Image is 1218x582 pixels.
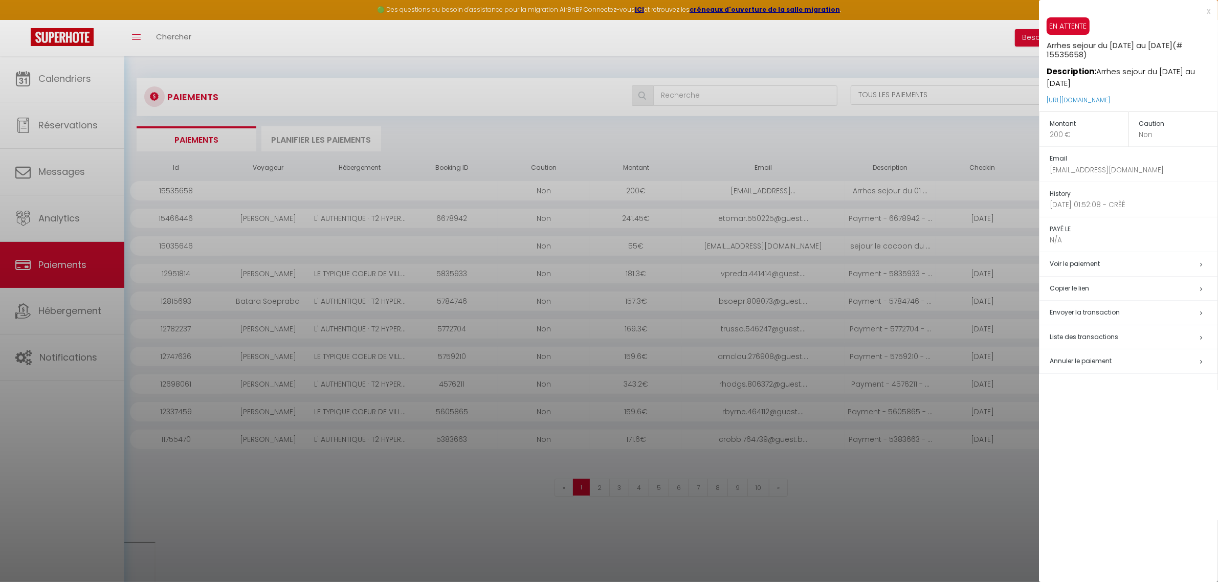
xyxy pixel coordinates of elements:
h5: Montant [1050,118,1128,130]
p: 200 € [1050,129,1128,140]
p: [DATE] 01:52:08 - CRÊÊ [1050,199,1217,210]
span: (# 15535658) [1047,40,1183,60]
span: Annuler le paiement [1050,356,1112,365]
p: [EMAIL_ADDRESS][DOMAIN_NAME] [1050,165,1217,175]
button: Ouvrir le widget de chat LiveChat [8,4,39,35]
p: Non [1139,129,1218,140]
h5: PAYÉ LE [1050,223,1217,235]
span: Liste des transactions [1050,332,1118,341]
h5: History [1050,188,1217,200]
h5: Email [1050,153,1217,165]
div: x [1039,5,1210,17]
a: Voir le paiement [1050,259,1100,268]
h5: Caution [1139,118,1218,130]
p: N/A [1050,235,1217,245]
a: [URL][DOMAIN_NAME] [1047,96,1110,104]
h5: Copier le lien [1050,283,1217,295]
p: Arrhes sejour du [DATE] au [DATE] [1047,59,1218,89]
span: EN ATTENTE [1047,17,1090,35]
h5: Arrhes sejour du [DATE] au [DATE] [1047,35,1218,59]
span: Envoyer la transaction [1050,308,1120,317]
strong: Description: [1047,66,1096,77]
